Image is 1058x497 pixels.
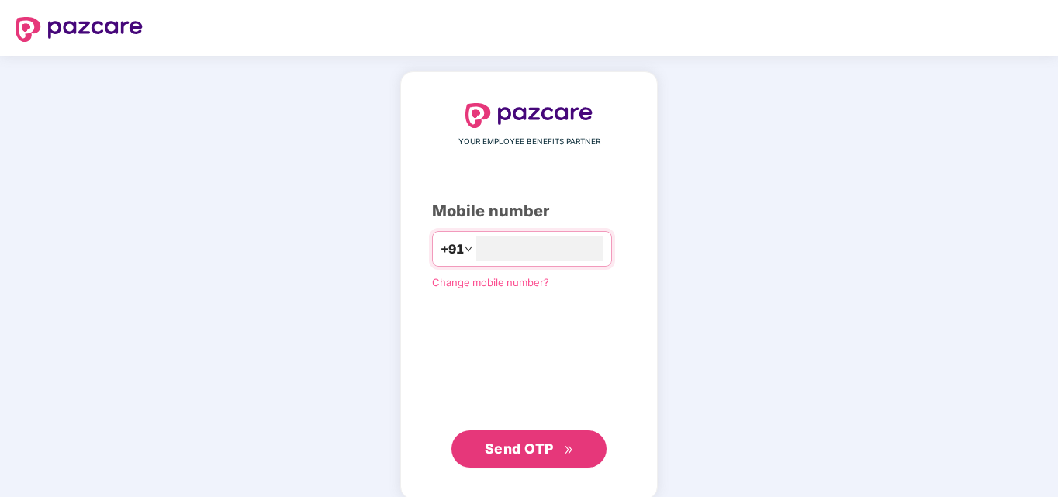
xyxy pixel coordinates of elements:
[564,445,574,455] span: double-right
[432,199,626,223] div: Mobile number
[432,276,549,288] a: Change mobile number?
[16,17,143,42] img: logo
[458,136,600,148] span: YOUR EMPLOYEE BENEFITS PARTNER
[451,430,607,468] button: Send OTPdouble-right
[485,440,554,457] span: Send OTP
[465,103,593,128] img: logo
[464,244,473,254] span: down
[441,240,464,259] span: +91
